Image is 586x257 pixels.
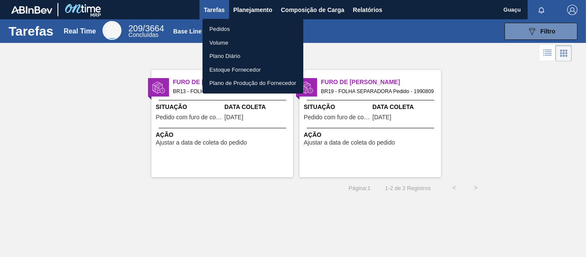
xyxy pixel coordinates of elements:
[202,49,303,63] a: Plano Diário
[202,63,303,77] a: Estoque Fornecedor
[202,36,303,50] a: Volume
[202,22,303,36] a: Pedidos
[202,76,303,90] a: Plano de Produção do Fornecedor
